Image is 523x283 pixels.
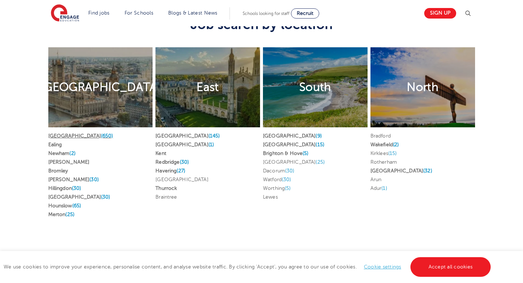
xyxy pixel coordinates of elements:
[393,142,399,147] span: (2)
[263,158,368,167] li: [GEOGRAPHIC_DATA]
[48,133,113,139] a: [GEOGRAPHIC_DATA](650)
[388,151,397,156] span: (15)
[243,11,289,16] span: Schools looking for staff
[370,158,475,167] li: Rotherham
[168,10,218,16] a: Blogs & Latest News
[263,175,368,184] li: Watford
[48,151,76,156] a: Newham(2)
[48,159,90,165] a: [PERSON_NAME]
[303,151,308,156] span: (5)
[297,11,313,16] span: Recruit
[72,186,81,191] span: (30)
[370,142,399,147] a: Wakefield(2)
[364,264,401,270] a: Cookie settings
[370,184,475,193] li: Adur
[48,168,68,174] a: Bromley
[263,193,368,202] li: Lewes
[180,159,189,165] span: (30)
[48,177,99,182] a: [PERSON_NAME](30)
[370,132,475,140] li: Bradford
[125,10,153,16] a: For Schools
[263,184,368,193] li: Worthing
[101,194,110,200] span: (30)
[263,133,322,139] a: [GEOGRAPHIC_DATA](9)
[155,142,214,147] a: [GEOGRAPHIC_DATA](1)
[155,175,260,184] li: [GEOGRAPHIC_DATA]
[282,177,291,182] span: (30)
[263,151,309,156] a: Brighton & Hove(5)
[48,203,81,208] a: Hounslow(65)
[155,168,185,174] a: Havering(27)
[424,8,456,19] a: Sign up
[285,168,295,174] span: (30)
[155,186,177,191] a: Thurrock
[101,133,113,139] span: (650)
[316,142,324,147] span: (15)
[48,212,74,217] a: Merton(25)
[48,194,110,200] a: [GEOGRAPHIC_DATA](30)
[208,133,220,139] span: (145)
[4,264,492,270] span: We use cookies to improve your experience, personalise content, and analyse website traffic. By c...
[51,4,79,23] img: Engage Education
[381,186,387,191] span: (1)
[40,80,160,95] h2: [GEOGRAPHIC_DATA]
[155,151,166,156] a: Kent
[316,133,321,139] span: (9)
[155,159,189,165] a: Redbridge(30)
[65,212,74,217] span: (25)
[370,168,432,174] a: [GEOGRAPHIC_DATA](32)
[88,10,110,16] a: Find jobs
[69,151,75,156] span: (2)
[316,159,325,165] span: (25)
[291,8,319,19] a: Recruit
[155,193,260,202] li: Braintree
[370,149,475,158] li: Kirklees
[155,133,220,139] a: [GEOGRAPHIC_DATA](145)
[89,177,99,182] span: (30)
[177,168,185,174] span: (27)
[72,203,81,208] span: (65)
[48,186,81,191] a: Hillingdon(30)
[196,80,219,95] h2: East
[299,80,331,95] h2: South
[407,80,438,95] h2: North
[370,175,475,184] li: Arun
[263,167,368,175] li: Dacorum
[48,142,62,147] a: Ealing
[263,142,324,147] a: [GEOGRAPHIC_DATA](15)
[410,257,491,277] a: Accept all cookies
[423,168,432,174] span: (32)
[208,142,214,147] span: (1)
[285,186,291,191] span: (5)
